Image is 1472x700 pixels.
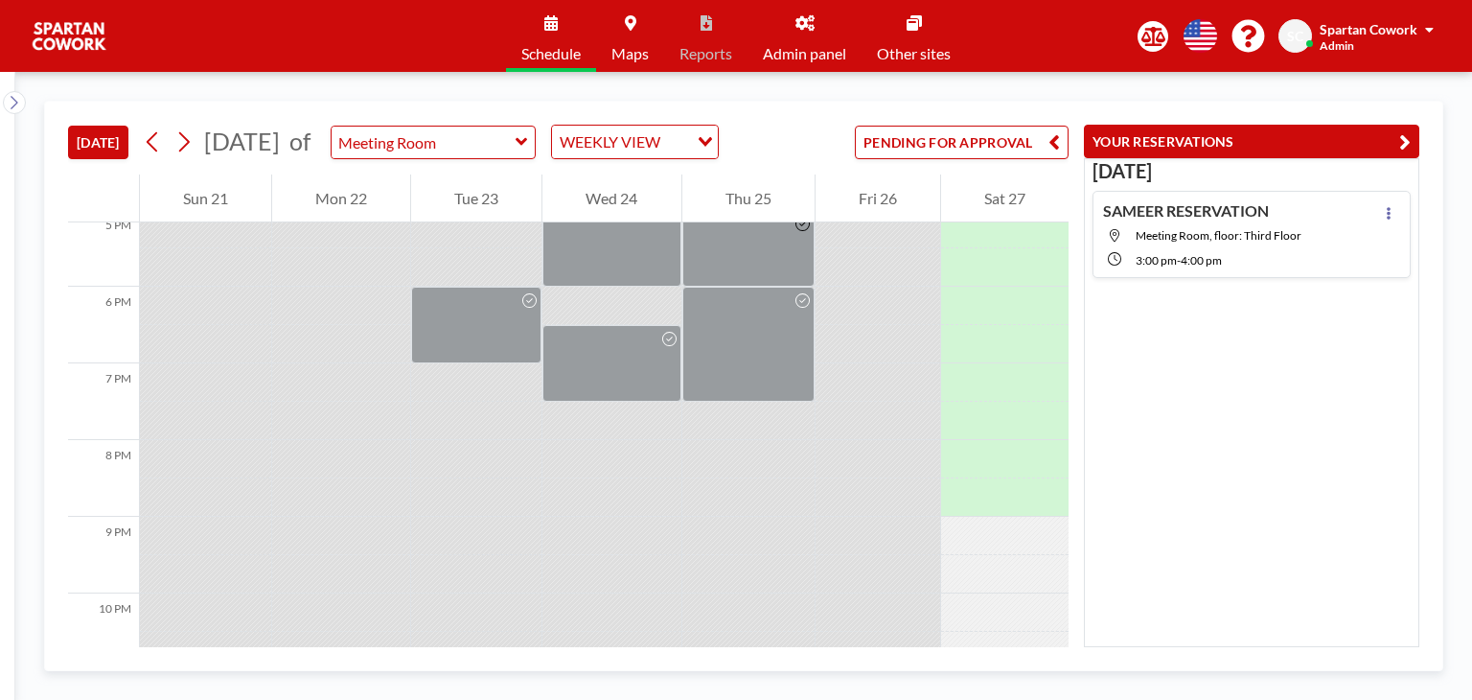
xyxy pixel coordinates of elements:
div: Thu 25 [682,175,815,222]
div: 9 PM [68,517,139,594]
h3: [DATE] [1092,159,1411,183]
span: [DATE] [204,127,280,155]
span: Admin [1320,38,1354,53]
input: Meeting Room [332,127,516,158]
span: Admin panel [763,46,846,61]
div: Mon 22 [272,175,410,222]
div: Fri 26 [816,175,940,222]
span: Maps [611,46,649,61]
span: Other sites [877,46,951,61]
div: Search for option [552,126,718,158]
div: Sat 27 [941,175,1069,222]
button: [DATE] [68,126,128,159]
span: 4:00 PM [1181,253,1222,268]
span: Meeting Room, floor: Third Floor [1136,228,1301,243]
span: SC [1287,28,1303,45]
div: 7 PM [68,363,139,440]
div: 10 PM [68,594,139,670]
span: Reports [679,46,732,61]
button: PENDING FOR APPROVAL [855,126,1069,159]
div: Sun 21 [140,175,271,222]
div: 5 PM [68,210,139,287]
button: YOUR RESERVATIONS [1084,125,1419,158]
span: Schedule [521,46,581,61]
h4: SAMEER RESERVATION [1103,201,1269,221]
div: Tue 23 [411,175,541,222]
div: Wed 24 [542,175,680,222]
input: Search for option [666,129,686,154]
span: Spartan Cowork [1320,21,1417,37]
span: WEEKLY VIEW [556,129,664,154]
div: 8 PM [68,440,139,517]
span: 3:00 PM [1136,253,1177,268]
div: 6 PM [68,287,139,363]
span: - [1177,253,1181,268]
span: of [289,127,310,156]
img: organization-logo [31,17,107,56]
